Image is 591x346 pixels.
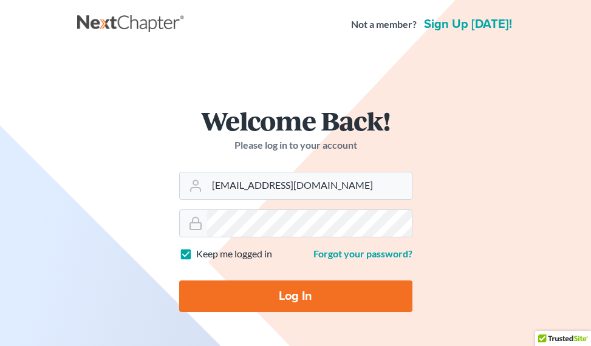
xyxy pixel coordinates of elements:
p: Please log in to your account [179,138,412,152]
input: Email Address [207,172,412,199]
a: Forgot your password? [313,248,412,259]
h1: Welcome Back! [179,107,412,134]
label: Keep me logged in [196,247,272,261]
strong: Not a member? [351,18,417,32]
a: Sign up [DATE]! [422,18,514,30]
input: Log In [179,280,412,312]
